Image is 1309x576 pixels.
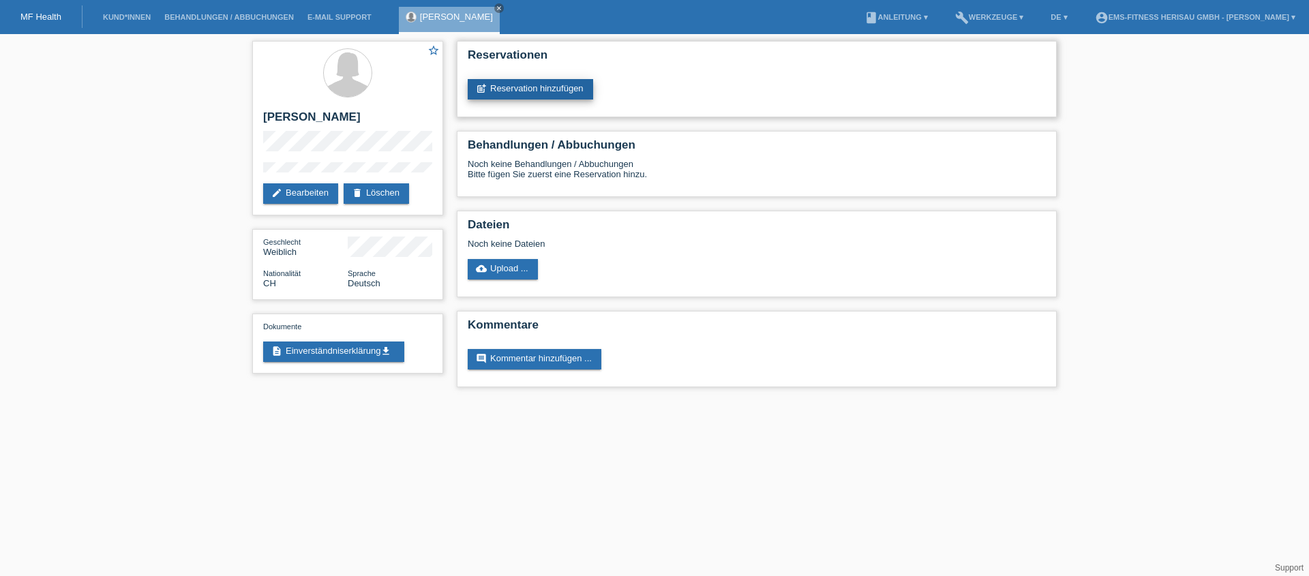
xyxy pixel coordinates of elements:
i: comment [476,353,487,364]
span: Geschlecht [263,238,301,246]
a: bookAnleitung ▾ [858,13,935,21]
i: edit [271,187,282,198]
a: account_circleEMS-Fitness Herisau GmbH - [PERSON_NAME] ▾ [1088,13,1302,21]
i: description [271,346,282,357]
a: E-Mail Support [301,13,378,21]
span: Sprache [348,269,376,277]
h2: [PERSON_NAME] [263,110,432,131]
i: cloud_upload [476,263,487,274]
h2: Dateien [468,218,1046,239]
i: close [496,5,502,12]
a: Support [1275,563,1304,573]
span: Schweiz [263,278,276,288]
div: Noch keine Dateien [468,239,884,249]
a: Kund*innen [96,13,157,21]
span: Dokumente [263,322,301,331]
a: descriptionEinverständniserklärungget_app [263,342,404,362]
div: Noch keine Behandlungen / Abbuchungen Bitte fügen Sie zuerst eine Reservation hinzu. [468,159,1046,190]
h2: Kommentare [468,318,1046,339]
a: star_border [427,44,440,59]
a: commentKommentar hinzufügen ... [468,349,601,369]
i: book [864,11,878,25]
i: star_border [427,44,440,57]
h2: Reservationen [468,48,1046,69]
a: MF Health [20,12,61,22]
span: Nationalität [263,269,301,277]
span: Deutsch [348,278,380,288]
a: cloud_uploadUpload ... [468,259,538,279]
h2: Behandlungen / Abbuchungen [468,138,1046,159]
a: [PERSON_NAME] [420,12,493,22]
a: buildWerkzeuge ▾ [948,13,1031,21]
a: DE ▾ [1044,13,1074,21]
a: post_addReservation hinzufügen [468,79,593,100]
i: delete [352,187,363,198]
a: editBearbeiten [263,183,338,204]
i: get_app [380,346,391,357]
a: close [494,3,504,13]
a: Behandlungen / Abbuchungen [157,13,301,21]
i: post_add [476,83,487,94]
i: account_circle [1095,11,1109,25]
i: build [955,11,969,25]
a: deleteLöschen [344,183,409,204]
div: Weiblich [263,237,348,257]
